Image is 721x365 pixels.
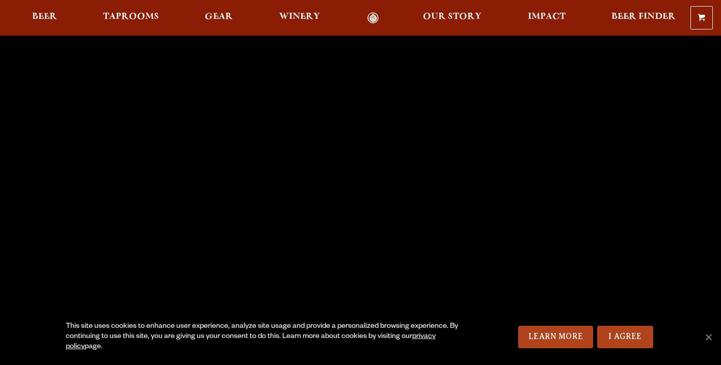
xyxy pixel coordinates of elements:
span: Gear [205,13,233,21]
a: Odell Home [354,12,392,24]
a: I Agree [597,326,653,348]
span: Impact [528,13,566,21]
a: Learn More [518,326,593,348]
span: Winery [279,13,320,21]
div: This site uses cookies to enhance user experience, analyze site usage and provide a personalized ... [66,322,468,352]
span: Beer Finder [611,13,676,21]
span: Our Story [423,13,482,21]
a: Beer [25,12,64,24]
a: Gear [198,12,239,24]
span: Taprooms [103,13,159,21]
span: No [703,332,713,342]
a: Beer Finder [605,12,682,24]
span: Beer [32,13,57,21]
a: Impact [521,12,572,24]
a: Our Story [416,12,488,24]
a: Taprooms [96,12,166,24]
a: Winery [273,12,327,24]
